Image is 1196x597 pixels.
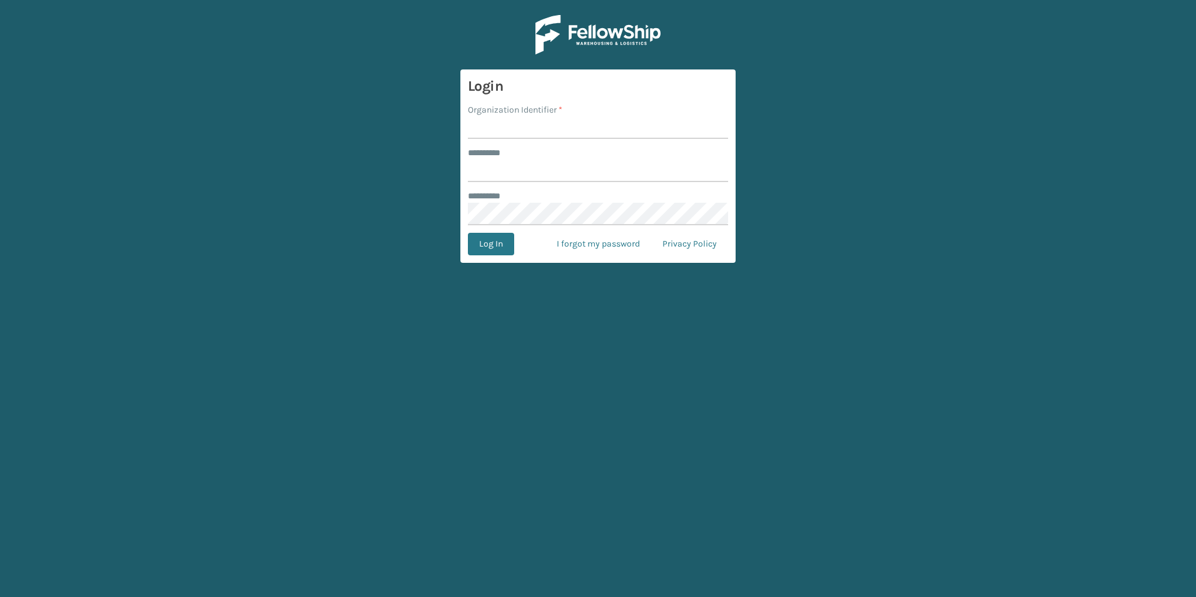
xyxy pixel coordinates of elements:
h3: Login [468,77,728,96]
a: I forgot my password [545,233,651,255]
img: Logo [535,15,661,54]
button: Log In [468,233,514,255]
a: Privacy Policy [651,233,728,255]
label: Organization Identifier [468,103,562,116]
